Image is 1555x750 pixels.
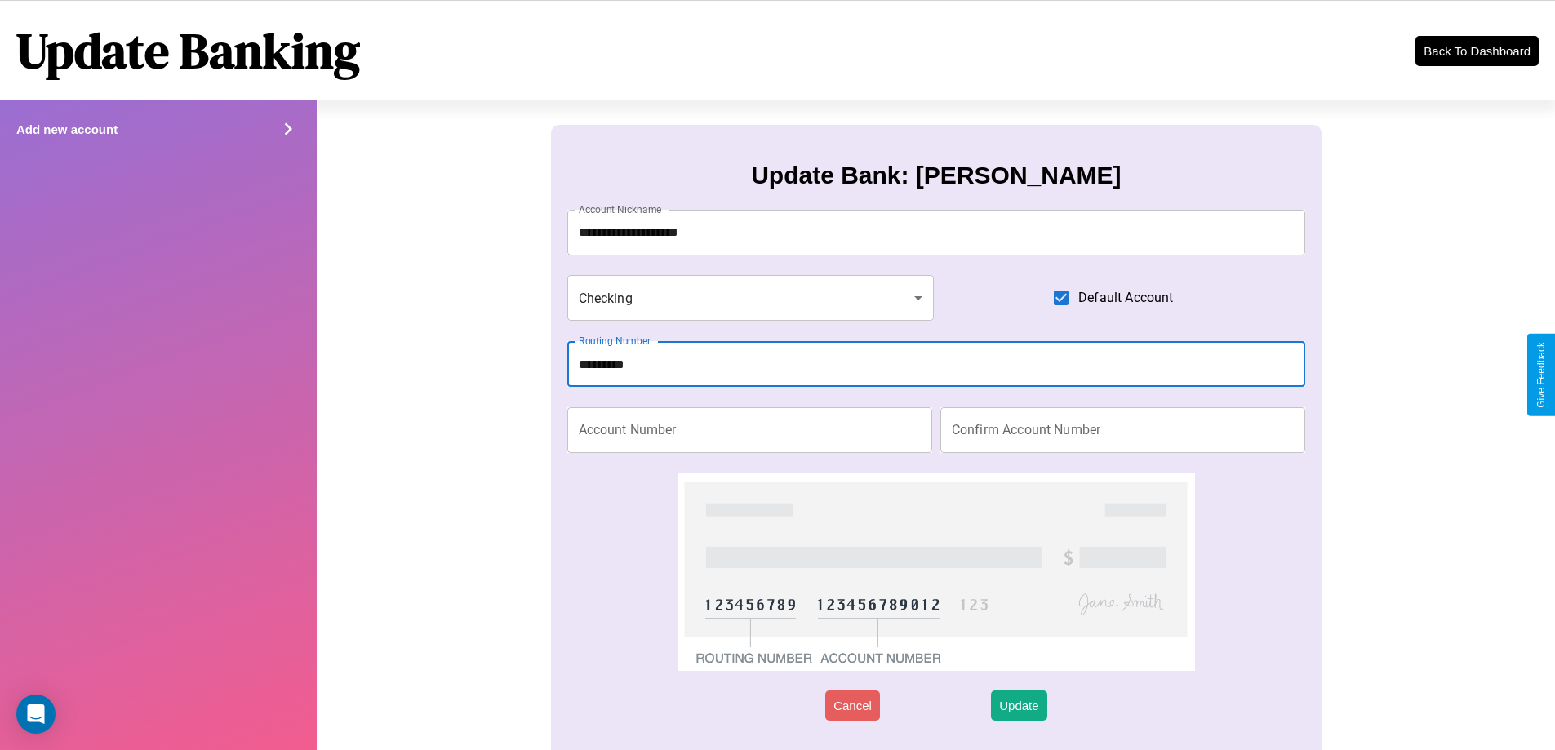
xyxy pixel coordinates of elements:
button: Cancel [825,690,880,721]
label: Routing Number [579,334,651,348]
button: Back To Dashboard [1415,36,1539,66]
div: Give Feedback [1535,342,1547,408]
img: check [678,473,1194,671]
div: Checking [567,275,935,321]
h3: Update Bank: [PERSON_NAME] [751,162,1121,189]
button: Update [991,690,1046,721]
div: Open Intercom Messenger [16,695,56,734]
span: Default Account [1078,288,1173,308]
h1: Update Banking [16,17,360,84]
h4: Add new account [16,122,118,136]
label: Account Nickname [579,202,662,216]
